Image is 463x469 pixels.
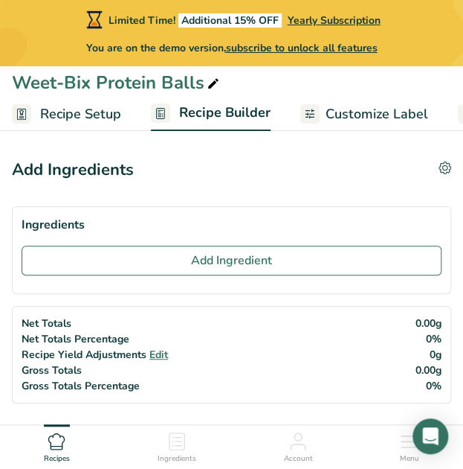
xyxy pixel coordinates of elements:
[226,41,378,55] span: subscribe to unlock all features
[300,98,428,131] a: Customize Label
[326,104,428,124] span: Customize Label
[22,363,82,377] span: Gross Totals
[430,348,441,362] span: 0g
[83,10,381,28] div: Limited Time!
[22,246,441,275] button: Add Ingredient
[155,421,289,439] span: Add your own ingredient
[22,316,71,331] span: Net Totals
[415,363,441,377] span: 0.00g
[12,158,134,182] div: Add Ingredients
[426,379,441,393] span: 0%
[44,453,70,465] span: Recipes
[415,316,441,331] span: 0.00g
[44,425,70,465] a: Recipes
[158,425,196,465] a: Ingredients
[12,421,451,439] div: Can't find your ingredient?
[86,40,378,56] span: You are on the demo version,
[288,13,381,28] span: Yearly Subscription
[191,252,272,269] span: Add Ingredient
[149,348,168,362] span: Edit
[22,216,441,234] div: Ingredients
[179,103,271,123] span: Recipe Builder
[12,69,222,96] div: Weet-Bix Protein Balls
[283,425,312,465] a: Account
[412,418,448,454] div: Open Intercom Messenger
[158,453,196,465] span: Ingredients
[283,453,312,465] span: Account
[400,453,419,465] span: Menu
[40,104,121,124] span: Recipe Setup
[22,379,140,393] span: Gross Totals Percentage
[12,98,121,131] a: Recipe Setup
[178,13,282,28] span: Additional 15% OFF
[22,348,146,362] span: Recipe Yield Adjustments
[151,96,271,132] a: Recipe Builder
[22,332,129,346] span: Net Totals Percentage
[426,332,441,346] span: 0%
